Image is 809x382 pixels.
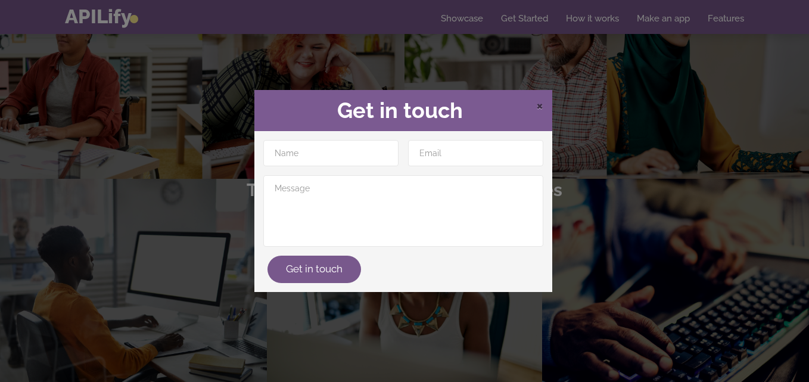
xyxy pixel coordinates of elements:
[536,96,543,114] span: ×
[263,99,543,123] h2: Get in touch
[267,256,361,283] button: Get in touch
[408,140,543,166] input: Email
[536,98,543,113] span: Close
[263,140,399,166] input: Name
